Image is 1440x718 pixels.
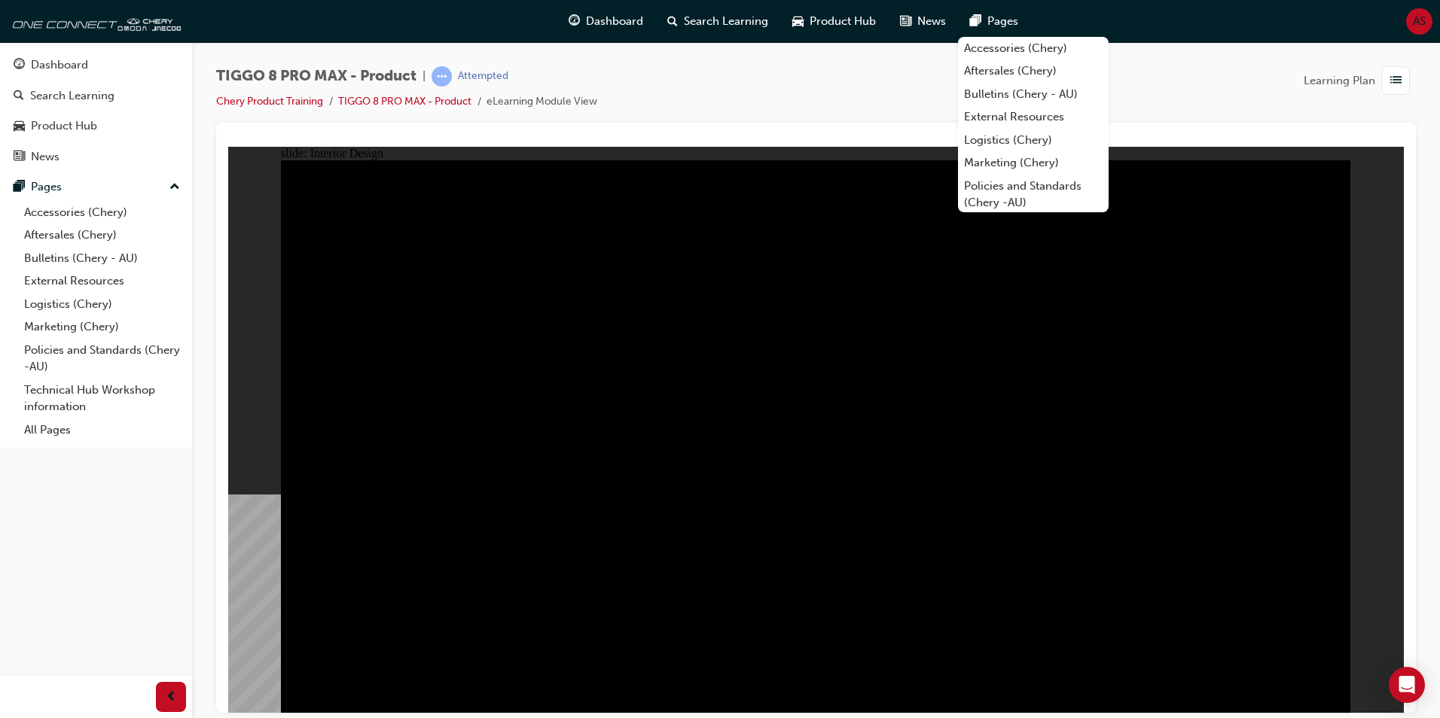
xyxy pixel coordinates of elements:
[557,6,655,37] a: guage-iconDashboard
[18,247,186,270] a: Bulletins (Chery - AU)
[1413,13,1426,30] span: AS
[458,69,508,84] div: Attempted
[958,175,1109,214] a: Policies and Standards (Chery -AU)
[900,12,911,31] span: news-icon
[667,12,678,31] span: search-icon
[487,93,597,111] li: eLearning Module View
[18,418,186,442] a: All Pages
[780,6,888,37] a: car-iconProduct Hub
[958,59,1109,83] a: Aftersales (Chery)
[166,688,177,707] span: prev-icon
[6,82,186,110] a: Search Learning
[18,339,186,379] a: Policies and Standards (Chery -AU)
[14,151,25,164] span: news-icon
[432,66,452,87] span: learningRecordVerb_ATTEMPT-icon
[18,269,186,293] a: External Resources
[888,6,958,37] a: news-iconNews
[18,201,186,224] a: Accessories (Chery)
[1389,667,1425,703] div: Open Intercom Messenger
[6,51,186,79] a: Dashboard
[31,148,59,166] div: News
[30,87,114,105] div: Search Learning
[6,112,186,140] a: Product Hub
[18,224,186,247] a: Aftersales (Chery)
[6,48,186,173] button: DashboardSearch LearningProduct HubNews
[958,37,1109,60] a: Accessories (Chery)
[1390,71,1402,90] span: list-icon
[586,13,643,30] span: Dashboard
[423,68,426,85] span: |
[810,13,876,30] span: Product Hub
[958,105,1109,129] a: External Resources
[1406,8,1432,35] button: AS
[917,13,946,30] span: News
[14,181,25,194] span: pages-icon
[6,143,186,171] a: News
[14,120,25,133] span: car-icon
[6,173,186,201] button: Pages
[169,178,180,197] span: up-icon
[216,68,416,85] span: TIGGO 8 PRO MAX - Product
[31,117,97,135] div: Product Hub
[958,83,1109,106] a: Bulletins (Chery - AU)
[18,315,186,339] a: Marketing (Chery)
[18,379,186,418] a: Technical Hub Workshop information
[569,12,580,31] span: guage-icon
[987,13,1018,30] span: Pages
[1304,72,1375,90] span: Learning Plan
[684,13,768,30] span: Search Learning
[18,293,186,316] a: Logistics (Chery)
[958,151,1109,175] a: Marketing (Chery)
[792,12,804,31] span: car-icon
[31,56,88,74] div: Dashboard
[958,6,1030,37] a: pages-iconPages
[14,90,24,103] span: search-icon
[14,59,25,72] span: guage-icon
[8,6,181,36] img: oneconnect
[31,178,62,196] div: Pages
[958,129,1109,152] a: Logistics (Chery)
[338,95,471,108] a: TIGGO 8 PRO MAX - Product
[1304,66,1416,95] button: Learning Plan
[655,6,780,37] a: search-iconSearch Learning
[970,12,981,31] span: pages-icon
[216,95,323,108] a: Chery Product Training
